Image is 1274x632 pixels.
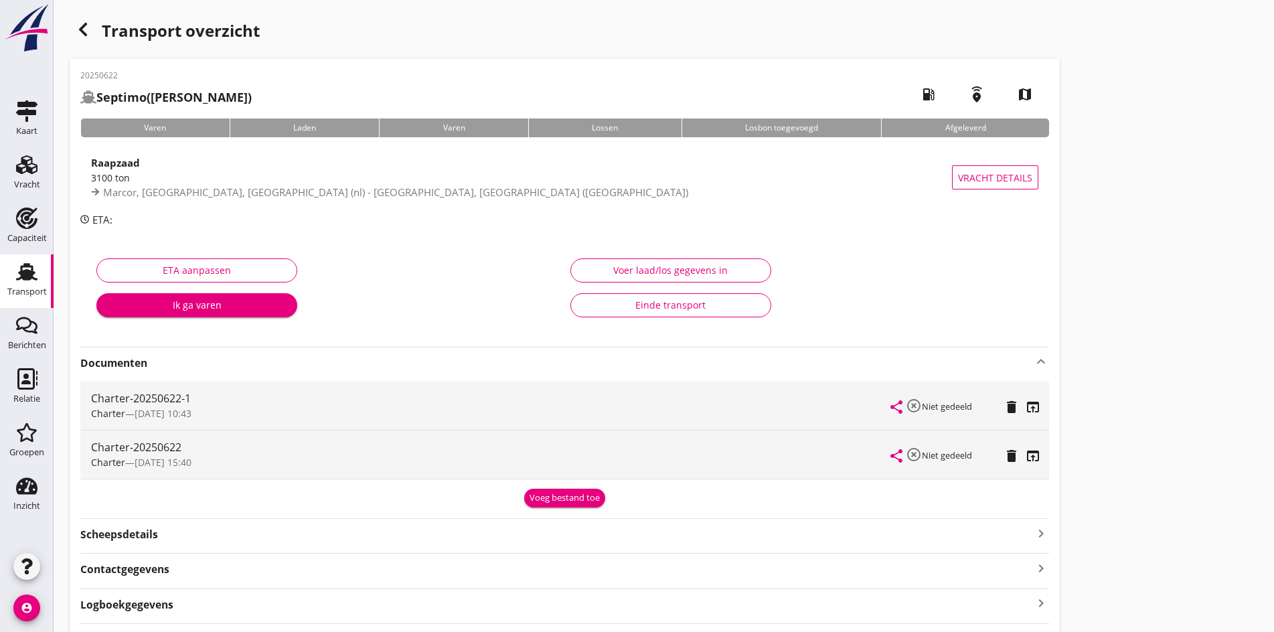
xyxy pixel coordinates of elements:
[528,118,682,137] div: Lossen
[91,171,952,185] div: 3100 ton
[952,165,1038,189] button: Vracht details
[1025,399,1041,415] i: open_in_browser
[107,298,287,312] div: Ik ga varen
[582,263,760,277] div: Voer laad/los gegevens in
[103,185,688,199] span: Marcor, [GEOGRAPHIC_DATA], [GEOGRAPHIC_DATA] (nl) - [GEOGRAPHIC_DATA], [GEOGRAPHIC_DATA] ([GEOGRA...
[8,341,46,349] div: Berichten
[379,118,528,137] div: Varen
[16,127,37,135] div: Kaart
[80,355,1033,371] strong: Documenten
[1033,595,1049,613] i: keyboard_arrow_right
[582,298,760,312] div: Einde transport
[96,89,147,105] strong: Septimo
[7,234,47,242] div: Capaciteit
[13,501,40,510] div: Inzicht
[91,439,891,455] div: Charter-20250622
[881,118,1049,137] div: Afgeleverd
[135,407,191,420] span: [DATE] 10:43
[96,258,297,283] button: ETA aanpassen
[91,390,891,406] div: Charter-20250622-1
[80,597,173,613] strong: Logboekgegevens
[91,156,140,169] strong: Raapzaad
[14,180,40,189] div: Vracht
[958,171,1032,185] span: Vracht details
[13,394,40,403] div: Relatie
[92,213,112,226] span: ETA:
[524,489,605,507] button: Voeg bestand toe
[91,407,125,420] span: Charter
[13,595,40,621] i: account_circle
[80,148,1049,207] a: Raapzaad3100 tonMarcor, [GEOGRAPHIC_DATA], [GEOGRAPHIC_DATA] (nl) - [GEOGRAPHIC_DATA], [GEOGRAPHI...
[108,263,286,277] div: ETA aanpassen
[570,293,771,317] button: Einde transport
[1006,76,1044,113] i: map
[230,118,380,137] div: Laden
[80,562,169,577] strong: Contactgegevens
[70,16,1060,48] div: Transport overzicht
[888,448,904,464] i: share
[958,76,996,113] i: emergency_share
[1004,399,1020,415] i: delete
[906,398,922,414] i: highlight_off
[906,447,922,463] i: highlight_off
[91,455,891,469] div: —
[7,287,47,296] div: Transport
[922,400,972,412] small: Niet gedeeld
[96,293,297,317] button: Ik ga varen
[922,449,972,461] small: Niet gedeeld
[1004,448,1020,464] i: delete
[1033,353,1049,370] i: keyboard_arrow_up
[570,258,771,283] button: Voer laad/los gegevens in
[682,118,882,137] div: Losbon toegevoegd
[3,3,51,53] img: logo-small.a267ee39.svg
[80,88,252,106] h2: ([PERSON_NAME])
[135,456,191,469] span: [DATE] 15:40
[910,76,947,113] i: local_gas_station
[1033,524,1049,542] i: keyboard_arrow_right
[1025,448,1041,464] i: open_in_browser
[530,491,600,505] div: Voeg bestand toe
[80,118,230,137] div: Varen
[1033,559,1049,577] i: keyboard_arrow_right
[80,527,158,542] strong: Scheepsdetails
[91,456,125,469] span: Charter
[91,406,891,420] div: —
[888,399,904,415] i: share
[9,448,44,457] div: Groepen
[80,70,252,82] p: 20250622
